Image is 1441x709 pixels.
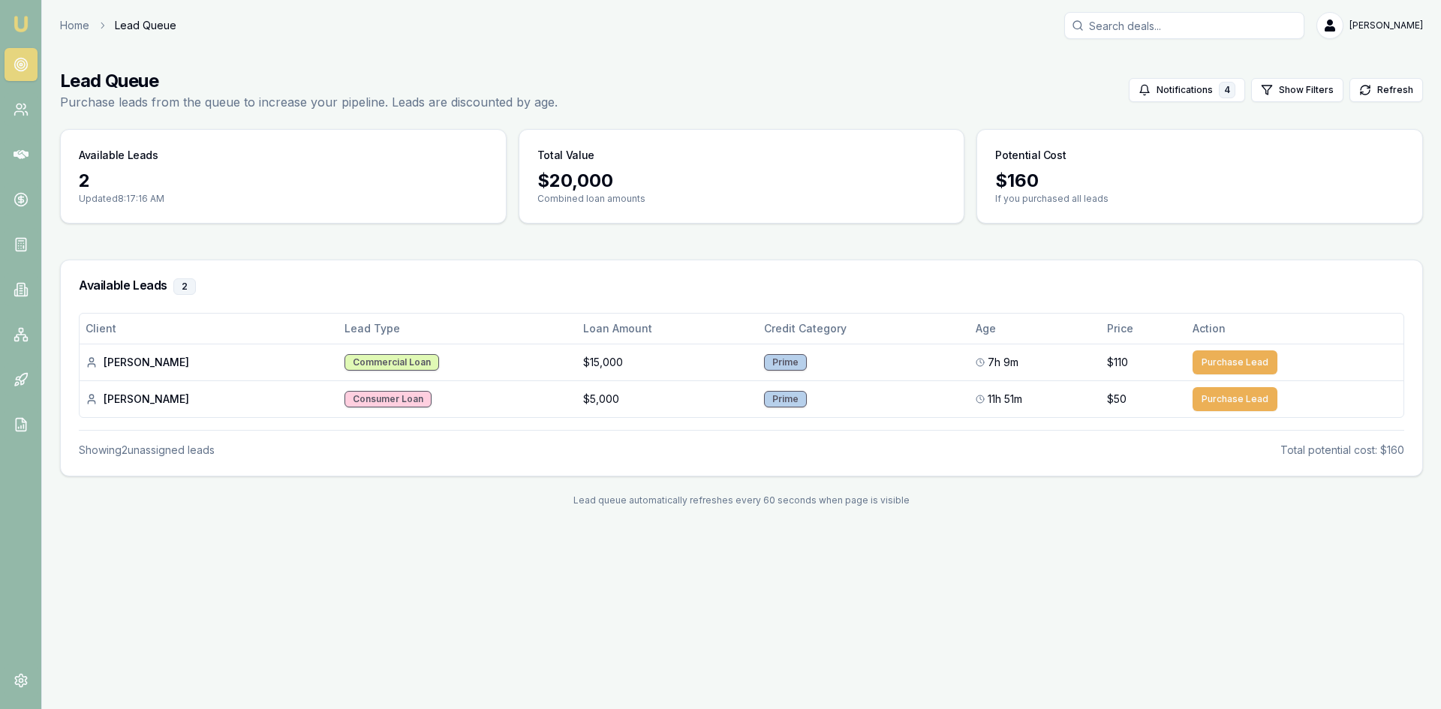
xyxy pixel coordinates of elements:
[338,314,577,344] th: Lead Type
[1219,82,1235,98] div: 4
[1107,392,1127,407] span: $50
[79,169,488,193] div: 2
[577,314,759,344] th: Loan Amount
[86,392,332,407] div: [PERSON_NAME]
[1107,355,1128,370] span: $110
[60,93,558,111] p: Purchase leads from the queue to increase your pipeline. Leads are discounted by age.
[995,193,1404,205] p: If you purchased all leads
[1193,387,1277,411] button: Purchase Lead
[86,355,332,370] div: [PERSON_NAME]
[79,443,215,458] div: Showing 2 unassigned lead s
[577,344,759,380] td: $15,000
[995,148,1066,163] h3: Potential Cost
[764,354,807,371] div: Prime
[79,278,1404,295] h3: Available Leads
[60,18,176,33] nav: breadcrumb
[344,391,432,407] div: Consumer Loan
[79,148,158,163] h3: Available Leads
[1101,314,1187,344] th: Price
[60,69,558,93] h1: Lead Queue
[577,380,759,417] td: $5,000
[60,494,1423,506] div: Lead queue automatically refreshes every 60 seconds when page is visible
[1251,78,1343,102] button: Show Filters
[537,148,594,163] h3: Total Value
[1349,20,1423,32] span: [PERSON_NAME]
[537,193,946,205] p: Combined loan amounts
[1064,12,1304,39] input: Search deals
[12,15,30,33] img: emu-icon-u.png
[115,18,176,33] span: Lead Queue
[988,392,1022,407] span: 11h 51m
[173,278,196,295] div: 2
[80,314,338,344] th: Client
[1187,314,1403,344] th: Action
[537,169,946,193] div: $ 20,000
[344,354,439,371] div: Commercial Loan
[1280,443,1404,458] div: Total potential cost: $160
[79,193,488,205] p: Updated 8:17:16 AM
[988,355,1018,370] span: 7h 9m
[764,391,807,407] div: Prime
[1193,350,1277,374] button: Purchase Lead
[60,18,89,33] a: Home
[1349,78,1423,102] button: Refresh
[995,169,1404,193] div: $ 160
[1129,78,1245,102] button: Notifications4
[970,314,1101,344] th: Age
[758,314,970,344] th: Credit Category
